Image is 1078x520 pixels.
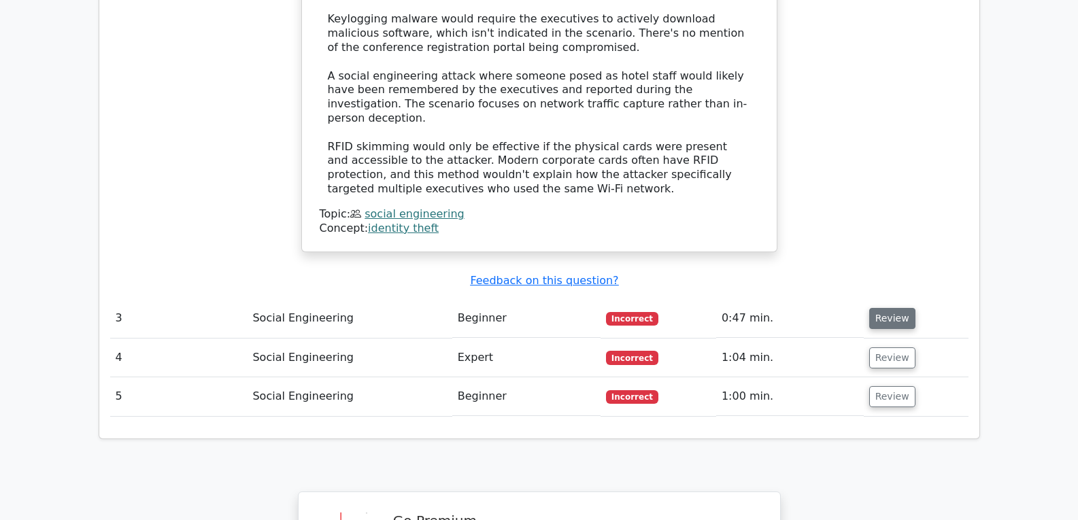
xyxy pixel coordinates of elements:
[110,339,248,377] td: 4
[716,377,864,416] td: 1:00 min.
[110,299,248,338] td: 3
[247,339,452,377] td: Social Engineering
[452,339,601,377] td: Expert
[320,222,759,236] div: Concept:
[470,274,618,287] a: Feedback on this question?
[320,207,759,222] div: Topic:
[110,377,248,416] td: 5
[869,308,915,329] button: Review
[869,347,915,368] button: Review
[716,339,864,377] td: 1:04 min.
[716,299,864,338] td: 0:47 min.
[452,299,601,338] td: Beginner
[606,312,658,326] span: Incorrect
[452,377,601,416] td: Beginner
[606,351,658,364] span: Incorrect
[247,299,452,338] td: Social Engineering
[365,207,464,220] a: social engineering
[368,222,439,235] a: identity theft
[606,390,658,404] span: Incorrect
[869,386,915,407] button: Review
[247,377,452,416] td: Social Engineering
